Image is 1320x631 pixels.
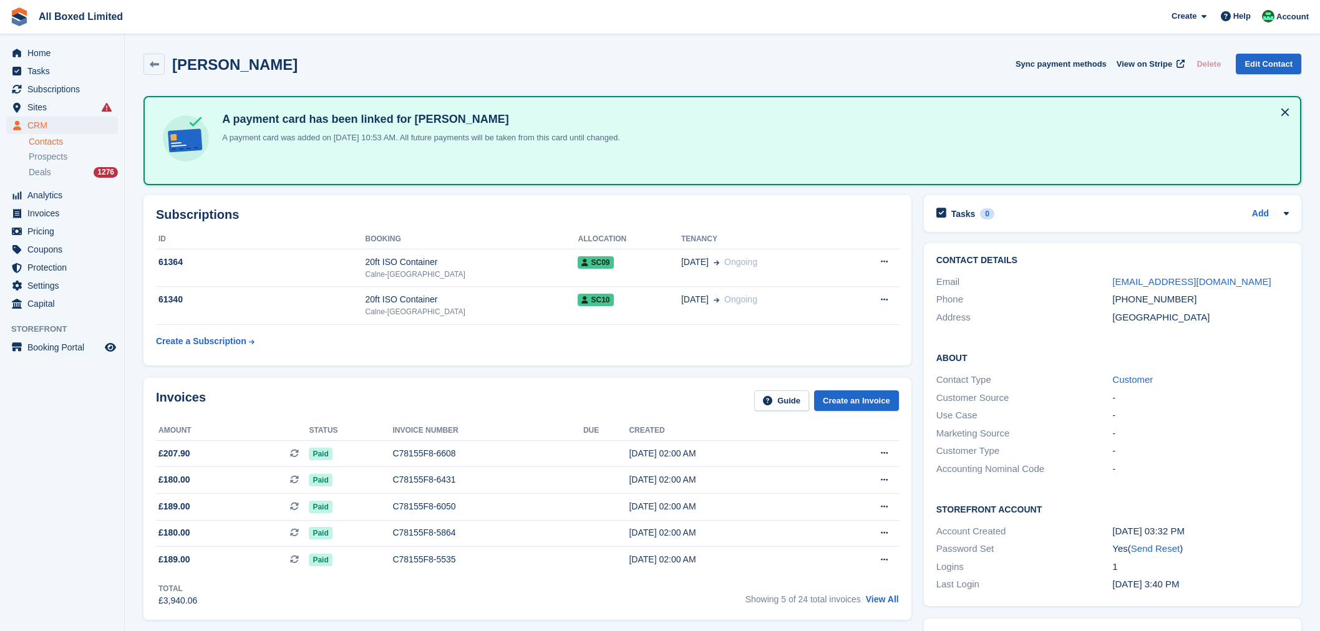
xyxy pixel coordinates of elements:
h4: A payment card has been linked for [PERSON_NAME] [217,112,620,127]
div: - [1112,391,1289,405]
span: Account [1276,11,1309,23]
span: View on Stripe [1117,58,1172,70]
th: Tenancy [681,229,843,249]
div: Calne-[GEOGRAPHIC_DATA] [366,269,578,280]
div: 61340 [156,293,366,306]
span: Paid [309,474,332,486]
span: Capital [27,295,102,312]
div: C78155F8-6050 [392,500,583,513]
span: Booking Portal [27,339,102,356]
a: menu [6,223,118,240]
a: Preview store [103,340,118,355]
div: [DATE] 02:00 AM [629,500,823,513]
div: Email [936,275,1113,289]
button: Delete [1191,54,1226,74]
div: C78155F8-5535 [392,553,583,566]
a: menu [6,186,118,204]
a: Prospects [29,150,118,163]
div: Customer Type [936,444,1113,458]
span: ( ) [1128,543,1183,554]
h2: Storefront Account [936,503,1289,515]
a: Add [1252,207,1269,221]
span: Sites [27,99,102,116]
span: [DATE] [681,293,709,306]
a: Create a Subscription [156,330,255,353]
div: C78155F8-5864 [392,526,583,539]
a: [EMAIL_ADDRESS][DOMAIN_NAME] [1112,276,1271,287]
span: Ongoing [724,257,757,267]
div: [DATE] 02:00 AM [629,447,823,460]
a: Guide [754,390,809,411]
a: menu [6,241,118,258]
div: [DATE] 02:00 AM [629,526,823,539]
div: Phone [936,292,1113,307]
h2: Tasks [951,208,976,219]
span: Subscriptions [27,80,102,98]
a: Customer [1112,374,1153,385]
h2: About [936,351,1289,364]
div: Yes [1112,542,1289,556]
span: Deals [29,166,51,178]
div: 20ft ISO Container [366,256,578,269]
span: SC10 [578,294,613,306]
a: View All [866,594,899,604]
span: Storefront [11,323,124,335]
a: menu [6,62,118,80]
div: 1 [1112,560,1289,574]
th: Amount [156,421,309,441]
div: Total [158,583,197,594]
div: - [1112,408,1289,423]
div: C78155F8-6608 [392,447,583,460]
a: Send Reset [1131,543,1180,554]
div: Accounting Nominal Code [936,462,1113,476]
div: Create a Subscription [156,335,246,348]
span: SC09 [578,256,613,269]
a: menu [6,44,118,62]
div: [DATE] 02:00 AM [629,553,823,566]
a: menu [6,259,118,276]
a: menu [6,80,118,98]
span: Ongoing [724,294,757,304]
div: 0 [980,208,994,219]
a: View on Stripe [1112,54,1187,74]
span: Prospects [29,151,67,163]
a: menu [6,295,118,312]
span: £180.00 [158,526,190,539]
div: Contact Type [936,373,1113,387]
span: Create [1172,10,1196,22]
div: Account Created [936,524,1113,539]
i: Smart entry sync failures have occurred [102,102,112,112]
span: Protection [27,259,102,276]
a: menu [6,277,118,294]
span: Paid [309,554,332,566]
div: - [1112,462,1289,476]
th: Status [309,421,392,441]
div: Password Set [936,542,1113,556]
h2: [PERSON_NAME] [172,56,298,73]
span: Tasks [27,62,102,80]
div: Logins [936,560,1113,574]
span: £207.90 [158,447,190,460]
div: £3,940.06 [158,594,197,607]
div: Calne-[GEOGRAPHIC_DATA] [366,306,578,317]
div: C78155F8-6431 [392,473,583,486]
span: Pricing [27,223,102,240]
th: Due [583,421,629,441]
span: Paid [309,527,332,539]
img: Enquiries [1262,10,1274,22]
div: 20ft ISO Container [366,293,578,306]
a: All Boxed Limited [34,6,128,27]
th: ID [156,229,366,249]
th: Created [629,421,823,441]
h2: Subscriptions [156,208,899,222]
div: [GEOGRAPHIC_DATA] [1112,311,1289,325]
div: Customer Source [936,391,1113,405]
div: Address [936,311,1113,325]
a: Deals 1276 [29,166,118,179]
div: Last Login [936,577,1113,592]
div: Marketing Source [936,426,1113,441]
span: Paid [309,501,332,513]
span: Analytics [27,186,102,204]
div: - [1112,444,1289,458]
span: £189.00 [158,553,190,566]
